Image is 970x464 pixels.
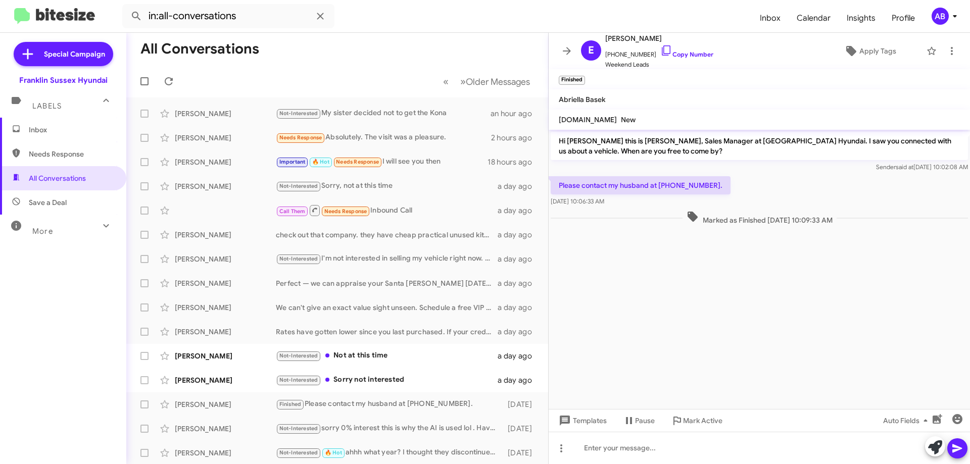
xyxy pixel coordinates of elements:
span: New [621,115,636,124]
div: a day ago [498,205,540,216]
span: Abriella Basek [559,95,605,104]
div: [DATE] [503,399,540,409]
div: Rates have gotten lower since you last purchased. If your credit is around the same as it was las... [276,327,498,337]
span: Not-Interested [279,425,318,432]
span: » [460,75,466,88]
div: Absolutely. The visit was a pleasure. [276,132,491,143]
span: E [588,42,594,59]
small: Finished [559,76,585,85]
div: My sister decided not to get the Kona [276,108,491,119]
span: Important [279,159,306,165]
div: [PERSON_NAME] [175,157,276,167]
span: Not-Interested [279,255,318,262]
div: [PERSON_NAME] [175,399,276,409]
div: Perfect — we can appraise your Santa [PERSON_NAME] [DATE]. Morning (9–11am), midday (12–2pm) or a... [276,278,498,288]
span: Call Them [279,208,306,215]
span: Weekend Leads [605,60,713,70]
div: [DATE] [503,424,540,434]
button: Next [454,71,536,92]
div: [PERSON_NAME] [175,133,276,143]
span: Templates [557,411,607,430]
button: Apply Tags [818,42,922,60]
div: a day ago [498,327,540,337]
nav: Page navigation example [438,71,536,92]
div: Please contact my husband at [PHONE_NUMBER]. [276,398,503,410]
span: Not-Interested [279,110,318,117]
div: Sorry, not at this time [276,180,498,192]
div: [PERSON_NAME] [175,351,276,361]
div: [PERSON_NAME] [175,254,276,264]
span: Needs Response [279,134,322,141]
h1: All Conversations [140,41,259,57]
button: Auto Fields [875,411,940,430]
span: said at [896,163,913,171]
div: [PERSON_NAME] [175,327,276,337]
div: check out that company. they have cheap practical unused kitchen equipment [276,230,498,240]
span: Auto Fields [883,411,932,430]
div: Franklin Sussex Hyundai [19,75,108,85]
span: [PERSON_NAME] [605,32,713,44]
div: ahhh what year? I thought they discontinued the 650 in [DATE] [276,447,503,458]
span: [DATE] 10:06:33 AM [551,197,604,205]
a: Copy Number [660,50,713,58]
div: a day ago [498,375,540,385]
a: Calendar [789,4,839,33]
div: We can't give an exact value sight unseen. Schedule a free VIP appraisal—or send year, trim, VIN ... [276,302,498,313]
span: More [32,227,53,236]
div: Not at this time [276,350,498,362]
button: Previous [437,71,455,92]
span: « [443,75,449,88]
span: [PHONE_NUMBER] [605,44,713,60]
span: Needs Response [336,159,379,165]
span: Older Messages [466,76,530,87]
p: Please contact my husband at [PHONE_NUMBER]. [551,176,731,194]
a: Insights [839,4,884,33]
div: a day ago [498,302,540,313]
span: Sender [DATE] 10:02:08 AM [876,163,968,171]
div: a day ago [498,181,540,191]
div: [PERSON_NAME] [175,375,276,385]
span: Needs Response [29,149,115,159]
span: Not-Interested [279,352,318,359]
span: Save a Deal [29,197,67,208]
div: Inbound Call [276,204,498,217]
div: sorry 0% interest this is why the AI is used lol . Have a great weekend [276,423,503,434]
span: Not-Interested [279,377,318,383]
div: 18 hours ago [488,157,540,167]
span: Marked as Finished [DATE] 10:09:33 AM [683,211,837,225]
a: Inbox [752,4,789,33]
div: I'm not interested in selling my vehicle right now. Thank you [276,253,498,265]
div: 2 hours ago [491,133,540,143]
span: Inbox [29,125,115,135]
a: Profile [884,4,923,33]
button: AB [923,8,959,25]
div: an hour ago [491,109,540,119]
span: 🔥 Hot [312,159,329,165]
div: [PERSON_NAME] [175,230,276,240]
div: [PERSON_NAME] [175,109,276,119]
button: Pause [615,411,663,430]
div: [PERSON_NAME] [175,424,276,434]
div: [PERSON_NAME] [175,302,276,313]
span: Pause [635,411,655,430]
button: Templates [549,411,615,430]
span: Not-Interested [279,183,318,189]
span: Special Campaign [44,49,105,59]
div: AB [932,8,949,25]
div: a day ago [498,230,540,240]
div: Sorry not interested [276,374,498,386]
span: All Conversations [29,173,86,183]
div: [PERSON_NAME] [175,448,276,458]
a: Special Campaign [14,42,113,66]
span: Finished [279,401,302,407]
div: a day ago [498,254,540,264]
span: Needs Response [324,208,367,215]
button: Mark Active [663,411,731,430]
div: [PERSON_NAME] [175,278,276,288]
span: Mark Active [683,411,722,430]
p: Hi [PERSON_NAME] this is [PERSON_NAME], Sales Manager at [GEOGRAPHIC_DATA] Hyundai. I saw you con... [551,132,968,160]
